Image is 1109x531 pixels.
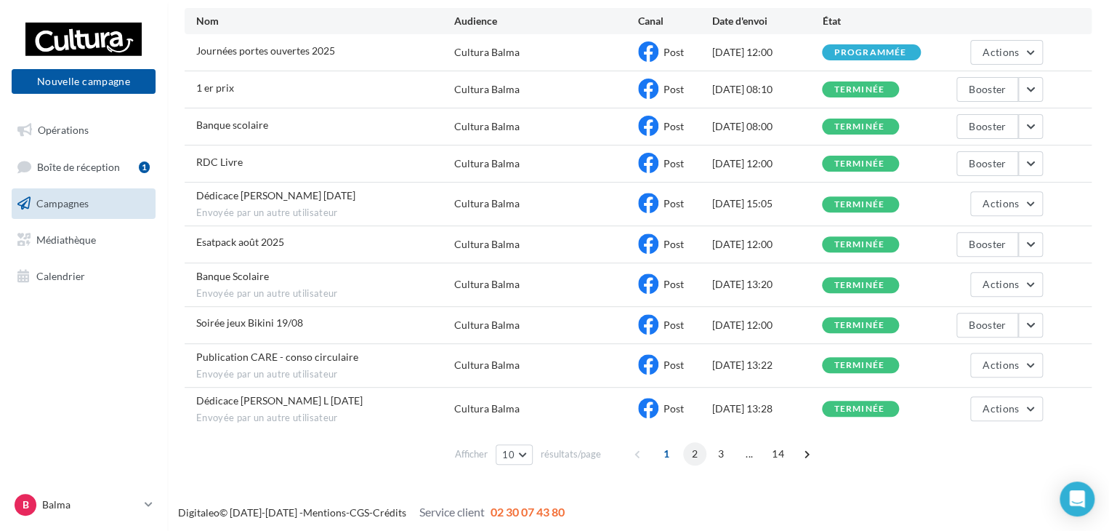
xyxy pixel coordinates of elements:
div: Cultura Balma [454,156,520,171]
span: Post [664,238,684,250]
div: [DATE] 08:00 [711,119,822,134]
div: Audience [454,14,638,28]
a: Digitaleo [178,506,219,519]
span: Opérations [38,124,89,136]
a: Opérations [9,115,158,145]
button: Actions [970,191,1043,216]
div: [DATE] 13:22 [711,358,822,372]
div: [DATE] 13:28 [711,402,822,416]
div: 1 [139,161,150,173]
div: Cultura Balma [454,237,520,252]
span: RDC Livre [196,156,243,168]
span: 1 [655,442,678,466]
a: Mentions [303,506,346,519]
span: Esatpack août 2025 [196,236,284,248]
div: [DATE] 13:20 [711,277,822,292]
span: Service client [419,505,485,519]
span: Campagnes [36,197,89,209]
span: ... [738,442,761,466]
div: [DATE] 12:00 [711,45,822,60]
div: terminée [834,159,884,169]
a: Calendrier [9,261,158,292]
span: B [23,498,29,512]
span: Post [664,402,684,415]
span: Publication CARE - conso circulaire [196,351,358,363]
button: Booster [956,114,1018,139]
button: Nouvelle campagne [12,69,156,94]
span: Banque Scolaire [196,270,269,282]
span: Banque scolaire [196,119,268,131]
span: Journées portes ouvertes 2025 [196,44,335,57]
button: Booster [956,313,1018,338]
div: [DATE] 12:00 [711,318,822,332]
div: Cultura Balma [454,318,520,332]
div: terminée [834,85,884,95]
div: [DATE] 08:10 [711,82,822,97]
div: [DATE] 12:00 [711,237,822,252]
span: Dédicace Matthieu Despeyroux 23.08.2025 [196,189,355,201]
a: B Balma [12,491,156,519]
a: Boîte de réception1 [9,151,158,183]
span: Post [664,197,684,209]
div: programmée [834,48,906,57]
div: Date d'envoi [711,14,822,28]
span: Actions [983,278,1019,290]
span: © [DATE]-[DATE] - - - [178,506,565,519]
div: Cultura Balma [454,358,520,372]
span: Calendrier [36,269,85,282]
div: terminée [834,404,884,414]
span: Envoyée par un autre utilisateur [196,207,454,220]
span: Post [664,83,684,95]
button: Actions [970,396,1043,421]
span: 14 [766,442,790,466]
button: 10 [496,444,533,465]
div: Canal [638,14,711,28]
span: 02 30 07 43 80 [491,505,565,519]
span: Actions [983,402,1019,415]
a: CGS [350,506,369,519]
span: Dédicace Callie L 16.08.2025 [196,394,363,407]
span: Envoyée par un autre utilisateur [196,368,454,381]
span: Post [664,46,684,58]
span: Afficher [455,447,488,461]
p: Balma [42,498,139,512]
button: Actions [970,353,1043,378]
span: Post [664,120,684,132]
button: Booster [956,232,1018,257]
div: Cultura Balma [454,45,520,60]
a: Campagnes [9,188,158,219]
div: terminée [834,122,884,132]
div: Cultura Balma [454,402,520,416]
span: Post [664,359,684,371]
span: Post [664,319,684,331]
div: Cultura Balma [454,196,520,211]
div: terminée [834,200,884,209]
button: Booster [956,151,1018,176]
button: Actions [970,40,1043,65]
div: Nom [196,14,454,28]
span: Actions [983,359,1019,371]
div: terminée [834,321,884,330]
div: Cultura Balma [454,119,520,134]
span: 1 er prix [196,81,234,94]
span: Envoyée par un autre utilisateur [196,412,454,425]
span: 2 [683,442,706,466]
div: terminée [834,240,884,249]
div: [DATE] 15:05 [711,196,822,211]
span: Post [664,157,684,169]
span: Actions [983,46,1019,58]
span: Soirée jeux Bikini 19/08 [196,316,303,329]
div: Open Intercom Messenger [1060,482,1094,516]
div: terminée [834,281,884,290]
div: [DATE] 12:00 [711,156,822,171]
div: État [822,14,932,28]
div: terminée [834,361,884,370]
div: Cultura Balma [454,82,520,97]
span: Boîte de réception [37,160,120,172]
button: Booster [956,77,1018,102]
span: résultats/page [541,447,601,461]
span: 10 [502,449,515,460]
span: Post [664,278,684,290]
a: Crédits [373,506,406,519]
a: Médiathèque [9,225,158,255]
